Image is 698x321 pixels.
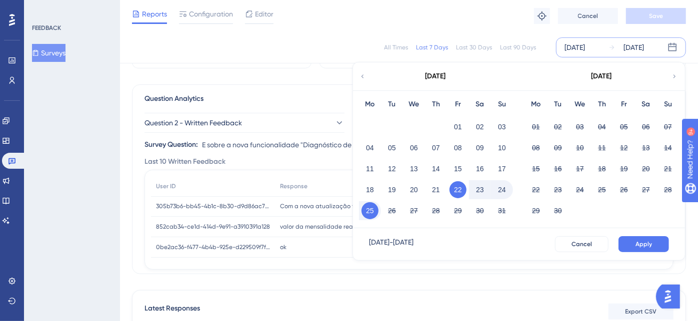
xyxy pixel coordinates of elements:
div: Tu [547,98,569,110]
button: 21 [659,160,676,177]
div: Sa [635,98,657,110]
div: Th [591,98,613,110]
span: Question 2 - Written Feedback [144,117,242,129]
span: Latest Responses [144,303,200,321]
button: 12 [383,160,400,177]
button: 13 [637,139,654,156]
div: [DATE] [425,70,446,82]
button: 27 [637,181,654,198]
button: 04 [361,139,378,156]
button: Question 2 - Written Feedback [144,113,344,133]
button: 27 [405,202,422,219]
button: 25 [361,202,378,219]
button: 30 [471,202,488,219]
button: 19 [383,181,400,198]
button: 04 [593,118,610,135]
button: 06 [405,139,422,156]
button: 19 [615,160,632,177]
button: 26 [615,181,632,198]
button: 26 [383,202,400,219]
button: 10 [493,139,510,156]
span: ok [280,243,286,251]
div: We [403,98,425,110]
div: Th [425,98,447,110]
button: Apply [618,236,669,252]
span: 305b73b6-bb45-4b1c-8b30-d9d86ac7aab5 [156,202,270,210]
button: 03 [571,118,588,135]
button: 24 [493,181,510,198]
span: Com a nova atualização facilitou ainda mais os processos [280,202,445,210]
button: 30 [549,202,566,219]
span: Need Help? [23,2,62,14]
button: 05 [383,139,400,156]
div: Mo [525,98,547,110]
div: Tu [381,98,403,110]
div: [DATE] [623,41,644,53]
button: 21 [427,181,444,198]
button: 20 [405,181,422,198]
span: User ID [156,182,176,190]
button: 01 [449,118,466,135]
button: 07 [427,139,444,156]
span: Last 10 Written Feedback [144,156,225,168]
span: Cancel [571,240,592,248]
button: 22 [449,181,466,198]
button: 16 [549,160,566,177]
div: We [569,98,591,110]
div: Last 7 Days [416,43,448,51]
span: Save [649,12,663,20]
button: 15 [527,160,544,177]
button: 09 [471,139,488,156]
button: 28 [427,202,444,219]
div: Last 30 Days [456,43,492,51]
button: 02 [471,118,488,135]
button: 29 [449,202,466,219]
button: 13 [405,160,422,177]
button: 20 [637,160,654,177]
div: 9+ [68,5,74,13]
div: Su [491,98,513,110]
button: 03 [493,118,510,135]
button: 11 [361,160,378,177]
button: 23 [471,181,488,198]
button: 08 [449,139,466,156]
span: Export CSV [625,308,657,316]
iframe: UserGuiding AI Assistant Launcher [656,282,686,312]
button: 14 [427,160,444,177]
button: 28 [659,181,676,198]
div: Su [657,98,679,110]
button: 22 [527,181,544,198]
button: 29 [527,202,544,219]
span: Editor [255,8,273,20]
button: 12 [615,139,632,156]
button: 07 [659,118,676,135]
button: 08 [527,139,544,156]
button: 05 [615,118,632,135]
span: Question Analytics [144,93,203,105]
button: 24 [571,181,588,198]
button: 14 [659,139,676,156]
div: Last 90 Days [500,43,536,51]
button: 10 [571,139,588,156]
button: Surveys [32,44,65,62]
div: Mo [359,98,381,110]
button: 02 [549,118,566,135]
div: [DATE] [564,41,585,53]
div: Fr [447,98,469,110]
span: Cancel [578,12,598,20]
button: 09 [549,139,566,156]
button: 18 [361,181,378,198]
button: 25 [593,181,610,198]
button: Export CSV [608,304,673,320]
div: Survey Question: [144,139,198,151]
div: All Times [384,43,408,51]
span: Reports [142,8,167,20]
button: 17 [571,160,588,177]
div: [DATE] [591,70,612,82]
button: 15 [449,160,466,177]
span: valor da mensalidade reajustado acima da inflação [280,223,428,231]
button: 06 [637,118,654,135]
button: Cancel [555,236,608,252]
button: 18 [593,160,610,177]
